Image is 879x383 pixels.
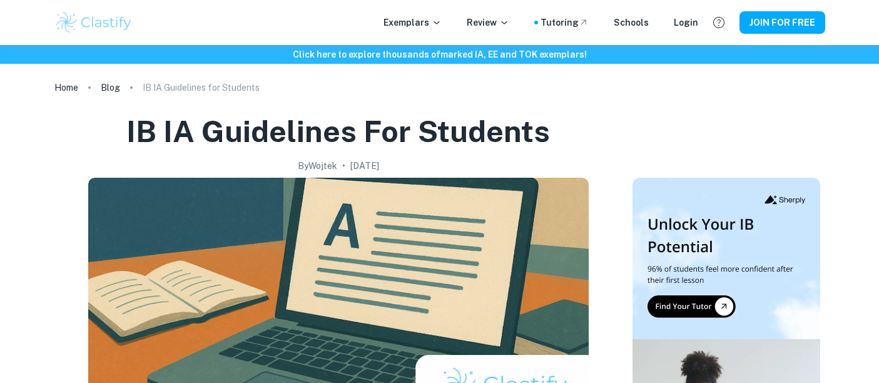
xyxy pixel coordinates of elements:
button: JOIN FOR FREE [739,11,825,34]
img: Clastify logo [54,10,134,35]
p: IB IA Guidelines for Students [143,81,260,94]
h1: IB IA Guidelines for Students [126,111,550,151]
a: Login [674,16,698,29]
a: Blog [101,79,120,96]
h2: By Wojtek [298,159,337,173]
p: • [342,159,345,173]
button: Help and Feedback [708,12,729,33]
h6: Click here to explore thousands of marked IA, EE and TOK exemplars ! [3,48,876,61]
a: Tutoring [541,16,589,29]
a: Home [54,79,78,96]
p: Exemplars [384,16,442,29]
p: Review [467,16,509,29]
a: Schools [614,16,649,29]
h2: [DATE] [350,159,379,173]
